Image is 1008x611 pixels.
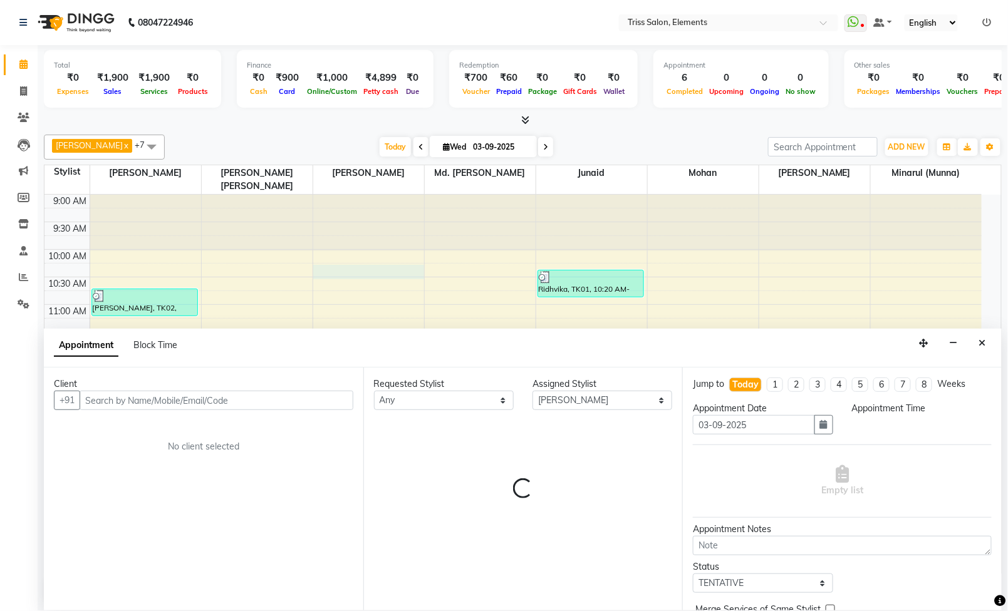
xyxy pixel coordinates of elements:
div: 11:00 AM [46,305,90,318]
span: +7 [135,140,154,150]
span: [PERSON_NAME] [56,140,123,150]
div: ₹0 [175,71,211,85]
b: 08047224946 [138,5,193,40]
span: [PERSON_NAME] [90,165,201,181]
div: Appointment Time [852,402,992,415]
span: Md. [PERSON_NAME] [425,165,536,181]
span: Card [276,87,299,96]
div: Appointment [663,60,819,71]
div: Assigned Stylist [533,377,672,391]
div: Stylist [44,165,90,178]
img: logo [32,5,118,40]
span: [PERSON_NAME] [PERSON_NAME] [202,165,313,194]
div: ₹0 [54,71,92,85]
div: ₹700 [459,71,493,85]
span: Wed [440,142,469,151]
li: 5 [852,377,868,392]
div: Status [693,560,833,573]
span: Completed [663,87,706,96]
span: [PERSON_NAME] [759,165,870,181]
span: No show [782,87,819,96]
div: Ridhvika, TK01, 10:20 AM-10:50 AM, Blow Dry (₹500) [538,270,644,297]
div: 9:00 AM [51,195,90,208]
div: Appointment Notes [693,523,992,536]
div: Jump to [693,377,724,391]
span: Vouchers [944,87,982,96]
span: [PERSON_NAME] [313,165,424,181]
div: 0 [782,71,819,85]
div: Finance [247,60,423,71]
span: Memberships [893,87,944,96]
span: Block Time [133,339,177,351]
div: ₹1,000 [304,71,360,85]
span: Packages [855,87,893,96]
span: Today [380,137,411,157]
span: Due [403,87,422,96]
div: ₹0 [402,71,423,85]
input: Search by Name/Mobile/Email/Code [80,391,353,410]
div: No client selected [84,440,323,453]
span: Empty list [821,465,863,497]
li: 8 [916,377,932,392]
span: Online/Custom [304,87,360,96]
button: ADD NEW [885,138,928,156]
span: Prepaid [493,87,525,96]
input: yyyy-mm-dd [693,415,814,434]
div: Weeks [937,377,965,391]
div: Appointment Date [693,402,833,415]
span: Junaid [536,165,647,181]
div: Requested Stylist [374,377,514,391]
div: [PERSON_NAME], TK02, 10:40 AM-11:10 AM, [PERSON_NAME] Styling (₹350) [92,289,198,316]
span: Ongoing [747,87,782,96]
div: 0 [706,71,747,85]
input: Search Appointment [768,137,878,157]
span: Gift Cards [560,87,600,96]
span: Minarul (Munna) [871,165,982,181]
div: ₹0 [560,71,600,85]
div: Total [54,60,211,71]
div: ₹0 [525,71,560,85]
li: 3 [809,377,826,392]
a: x [123,140,128,150]
div: ₹4,899 [360,71,402,85]
span: Petty cash [360,87,402,96]
div: ₹0 [855,71,893,85]
span: ADD NEW [888,142,925,151]
li: 2 [788,377,804,392]
div: Today [732,378,759,391]
input: 2025-09-03 [469,138,532,157]
div: ₹0 [600,71,628,85]
div: 6 [663,71,706,85]
button: Close [974,334,992,353]
li: 1 [767,377,783,392]
div: 9:30 AM [51,222,90,235]
div: ₹0 [247,71,271,85]
span: Cash [247,87,271,96]
span: Wallet [600,87,628,96]
span: Upcoming [706,87,747,96]
button: +91 [54,391,80,410]
span: Products [175,87,211,96]
div: Redemption [459,60,628,71]
li: 7 [895,377,911,392]
div: ₹1,900 [92,71,133,85]
div: ₹60 [493,71,525,85]
div: 10:00 AM [46,250,90,263]
div: ₹900 [271,71,304,85]
div: Client [54,377,353,391]
span: Mohan [648,165,759,181]
span: Appointment [54,334,118,357]
span: Package [525,87,560,96]
li: 6 [873,377,890,392]
div: ₹0 [944,71,982,85]
div: 0 [747,71,782,85]
div: 10:30 AM [46,277,90,290]
span: Voucher [459,87,493,96]
div: ₹1,900 [133,71,175,85]
span: Expenses [54,87,92,96]
span: Services [137,87,171,96]
li: 4 [831,377,847,392]
span: Sales [101,87,125,96]
div: ₹0 [893,71,944,85]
